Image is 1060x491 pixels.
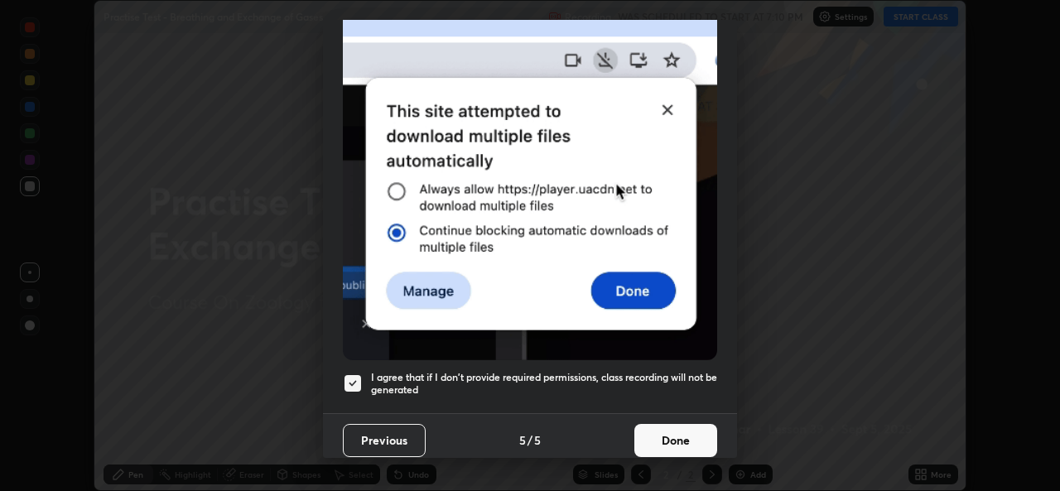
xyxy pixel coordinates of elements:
h4: / [528,431,532,449]
h4: 5 [534,431,541,449]
button: Done [634,424,717,457]
h5: I agree that if I don't provide required permissions, class recording will not be generated [371,371,717,397]
button: Previous [343,424,426,457]
h4: 5 [519,431,526,449]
